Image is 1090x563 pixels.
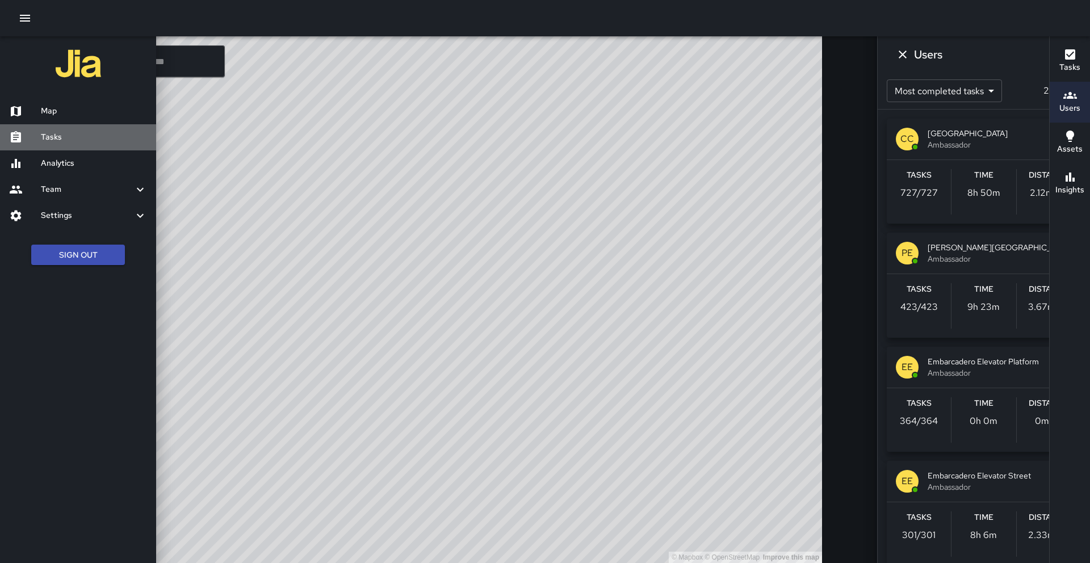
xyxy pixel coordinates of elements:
[967,186,1000,200] p: 8h 50m
[1039,84,1081,98] p: 25 users
[1055,184,1084,196] h6: Insights
[1059,61,1080,74] h6: Tasks
[907,397,932,410] h6: Tasks
[914,45,942,64] h6: Users
[974,169,993,182] h6: Time
[902,474,913,488] p: EE
[900,414,938,428] p: 364 / 364
[907,511,932,524] h6: Tasks
[900,300,938,314] p: 423 / 423
[928,128,1072,139] span: [GEOGRAPHIC_DATA]
[928,356,1072,367] span: Embarcadero Elevator Platform
[900,186,938,200] p: 727 / 727
[887,79,1002,102] div: Most completed tasks
[41,131,147,144] h6: Tasks
[902,528,936,542] p: 301 / 301
[967,300,1000,314] p: 9h 23m
[928,367,1072,379] span: Ambassador
[1029,397,1068,410] h6: Distance
[970,528,997,542] p: 8h 6m
[41,183,133,196] h6: Team
[928,470,1072,481] span: Embarcadero Elevator Street
[928,481,1072,493] span: Ambassador
[928,242,1072,253] span: [PERSON_NAME][GEOGRAPHIC_DATA]
[902,246,913,260] p: PE
[928,253,1072,264] span: Ambassador
[974,511,993,524] h6: Time
[41,209,133,222] h6: Settings
[907,169,932,182] h6: Tasks
[1035,414,1063,428] p: 0 miles
[1028,300,1069,314] p: 3.67 miles
[974,283,993,296] h6: Time
[1029,283,1068,296] h6: Distance
[928,139,1072,150] span: Ambassador
[41,157,147,170] h6: Analytics
[31,245,125,266] button: Sign Out
[1029,169,1068,182] h6: Distance
[1059,102,1080,115] h6: Users
[1029,511,1068,524] h6: Distance
[56,41,101,86] img: jia-logo
[974,397,993,410] h6: Time
[902,360,913,374] p: EE
[1030,186,1067,200] p: 2.12 miles
[907,283,932,296] h6: Tasks
[891,43,914,66] button: Dismiss
[1028,528,1069,542] p: 2.33 miles
[900,132,914,146] p: CC
[41,105,147,117] h6: Map
[970,414,997,428] p: 0h 0m
[1057,143,1083,156] h6: Assets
